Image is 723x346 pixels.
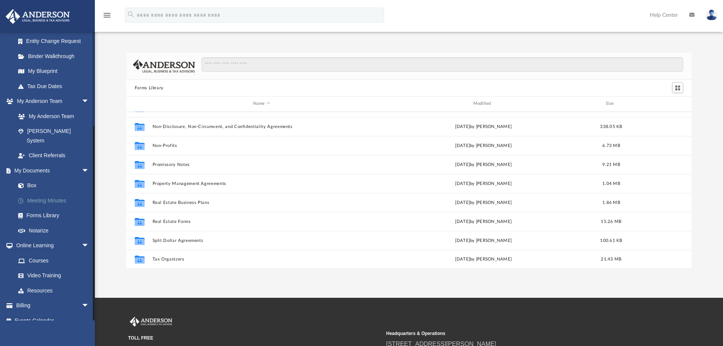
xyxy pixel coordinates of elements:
span: 21.43 MB [601,257,621,261]
small: Headquarters & Operations [386,330,639,337]
a: My Documentsarrow_drop_down [5,163,101,178]
div: [DATE] by [PERSON_NAME] [374,218,593,225]
button: Switch to Grid View [672,82,684,93]
img: User Pic [706,9,717,21]
small: TOLL FREE [128,335,381,341]
div: [DATE] by [PERSON_NAME] [374,199,593,206]
a: My Anderson Teamarrow_drop_down [5,94,97,109]
div: [DATE] by [PERSON_NAME] [374,142,593,149]
button: Real Estate Forms [152,219,371,224]
div: [DATE] by [PERSON_NAME] [374,180,593,187]
span: 1.04 MB [602,181,620,185]
span: 1.86 MB [602,200,620,204]
a: Client Referrals [11,148,97,163]
button: Promissory Notes [152,162,371,167]
button: Real Estate Business Plans [152,200,371,205]
span: arrow_drop_down [82,94,97,109]
a: Box [11,178,97,193]
a: Binder Walkthrough [11,49,101,64]
div: [DATE] by [PERSON_NAME] [374,123,593,130]
a: [PERSON_NAME] System [11,124,97,148]
div: [DATE] by [PERSON_NAME] [374,161,593,168]
span: 15.26 MB [601,219,621,223]
button: Split Dollar Agreements [152,238,371,243]
div: Name [152,100,370,107]
button: Non-Profits [152,143,371,148]
a: Forms Library [11,208,97,223]
a: Events Calendar [5,313,101,328]
a: Resources [11,283,97,298]
a: menu [102,14,112,20]
span: 9.21 MB [602,162,620,166]
a: Meeting Minutes [11,193,101,208]
a: Notarize [11,223,101,238]
input: Search files and folders [202,57,683,72]
img: Anderson Advisors Platinum Portal [128,317,174,327]
span: 338.05 KB [600,124,622,128]
a: My Blueprint [11,64,97,79]
span: arrow_drop_down [82,298,97,314]
i: menu [102,11,112,20]
span: arrow_drop_down [82,163,97,179]
span: arrow_drop_down [82,238,97,254]
a: Courses [11,253,97,268]
div: Modified [374,100,592,107]
div: Size [596,100,626,107]
div: grid [126,112,692,269]
button: Property Management Agreements [152,181,371,186]
div: [DATE] by [PERSON_NAME] [374,256,593,263]
img: Anderson Advisors Platinum Portal [3,9,72,24]
a: Online Learningarrow_drop_down [5,238,97,253]
a: Entity Change Request [11,34,101,49]
i: search [127,10,135,19]
div: id [630,100,683,107]
a: My Anderson Team [11,109,93,124]
button: Non-Disclosure, Non-Circumvent, and Confidentiality Agreements [152,124,371,129]
div: id [130,100,149,107]
button: Forms Library [135,85,164,92]
a: Billingarrow_drop_down [5,298,101,313]
a: Tax Due Dates [11,79,101,94]
button: Tax Organizers [152,257,371,262]
span: 6.73 MB [602,143,620,147]
div: [DATE] by [PERSON_NAME] [374,237,593,244]
a: Video Training [11,268,93,283]
span: 100.61 KB [600,238,622,242]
